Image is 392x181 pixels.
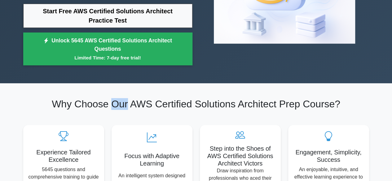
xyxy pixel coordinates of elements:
[23,4,192,28] a: Start Free AWS Certified Solutions Architect Practice Test
[31,54,185,61] small: Limited Time: 7-day free trial!
[205,145,276,167] h5: Step into the Shoes of AWS Certified Solutions Architect Victors
[23,98,369,110] h2: Why Choose Our AWS Certified Solutions Architect Prep Course?
[28,149,99,163] h5: Experience Tailored Excellence
[117,152,187,167] h5: Focus with Adaptive Learning
[23,32,192,65] a: Unlock 5645 AWS Certified Solutions Architect QuestionsLimited Time: 7-day free trial!
[293,149,364,163] h5: Engagement, Simplicity, Success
